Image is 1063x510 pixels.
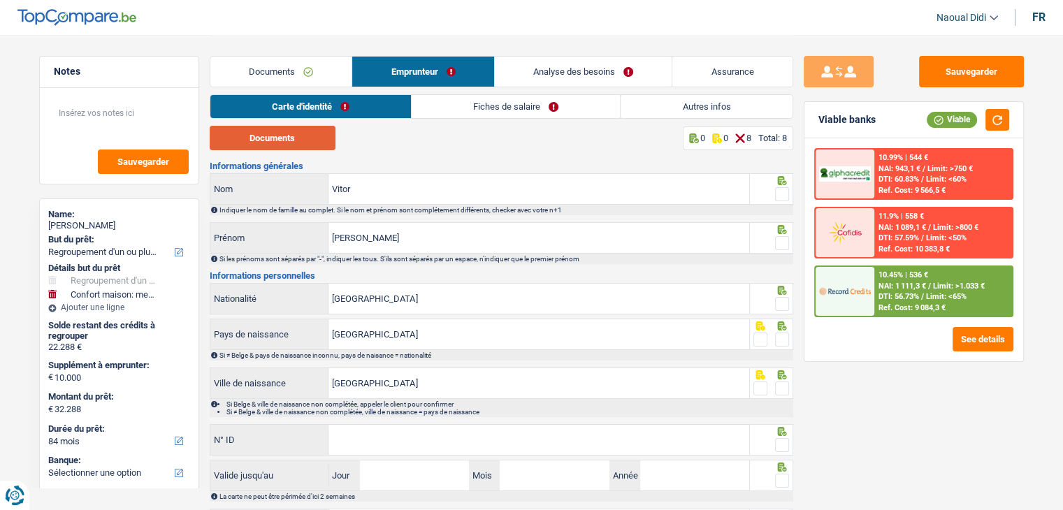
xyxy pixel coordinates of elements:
[48,209,190,220] div: Name:
[469,460,500,490] label: Mois
[878,233,919,242] span: DTI: 57.59%
[210,161,793,170] h3: Informations générales
[48,320,190,342] div: Solde restant des crédits à regrouper
[210,271,793,280] h3: Informations personnelles
[640,460,749,490] input: AAAA
[495,57,672,87] a: Analyse des besoins
[921,292,924,301] span: /
[210,465,329,487] label: Valide jusqu'au
[210,319,329,349] label: Pays de naissance
[621,95,792,118] a: Autres infos
[1032,10,1046,24] div: fr
[328,284,749,314] input: Belgique
[819,166,871,182] img: AlphaCredit
[48,487,187,498] label: Taux d'intérêt:
[878,270,928,279] div: 10.45% | 536 €
[48,360,187,371] label: Supplément à emprunter:
[352,57,494,87] a: Emprunteur
[878,175,919,184] span: DTI: 60.83%
[219,351,792,359] div: Si ≠ Belge & pays de naissance inconnu, pays de naisance = nationalité
[360,460,469,490] input: JJ
[48,342,190,353] div: 22.288 €
[878,245,950,254] div: Ref. Cost: 10 383,8 €
[818,114,876,126] div: Viable banks
[210,126,335,150] button: Documents
[878,212,924,221] div: 11.9% | 558 €
[226,400,792,408] li: Si Belge & ville de naissance non complétée, appeler le client pour confirmer
[219,255,792,263] div: Si les prénoms sont séparés par "-", indiquer les tous. S'ils sont séparés par un espace, n'indiq...
[746,133,751,143] p: 8
[933,223,978,232] span: Limit: >800 €
[54,66,185,78] h5: Notes
[926,292,967,301] span: Limit: <65%
[919,56,1024,87] button: Sauvegarder
[48,220,190,231] div: [PERSON_NAME]
[878,223,926,232] span: NAI: 1 089,1 €
[48,234,187,245] label: But du prêt:
[210,223,329,253] label: Prénom
[210,284,329,314] label: Nationalité
[48,404,53,415] span: €
[48,455,187,466] label: Banque:
[937,12,986,24] span: Naoual Didi
[819,219,871,245] img: Cofidis
[48,263,190,274] div: Détails but du prêt
[48,391,187,402] label: Montant du prêt:
[926,233,967,242] span: Limit: <50%
[925,6,998,29] a: Naoual Didi
[878,153,928,162] div: 10.99% | 544 €
[927,112,977,127] div: Viable
[210,57,352,87] a: Documents
[700,133,705,143] p: 0
[412,95,620,118] a: Fiches de salaire
[219,493,792,500] div: La carte ne peut être périmée d'ici 2 semaines
[928,282,931,291] span: /
[878,186,946,195] div: Ref. Cost: 9 566,5 €
[758,133,787,143] div: Total: 8
[923,164,925,173] span: /
[210,174,329,204] label: Nom
[609,460,640,490] label: Année
[48,372,53,383] span: €
[953,327,1013,351] button: See details
[927,164,973,173] span: Limit: >750 €
[328,425,749,455] input: 590-1234567-89
[117,157,169,166] span: Sauvegarder
[500,460,609,490] input: MM
[210,95,411,118] a: Carte d'identité
[926,175,967,184] span: Limit: <60%
[210,368,329,398] label: Ville de naissance
[17,9,136,26] img: TopCompare Logo
[878,164,920,173] span: NAI: 943,1 €
[328,460,359,490] label: Jour
[928,223,931,232] span: /
[328,319,749,349] input: Belgique
[672,57,793,87] a: Assurance
[48,423,187,435] label: Durée du prêt:
[210,425,329,455] label: N° ID
[921,175,924,184] span: /
[98,150,189,174] button: Sauvegarder
[226,408,792,416] li: Si ≠ Belge & ville de naissance non complétée, ville de naissance = pays de naissance
[48,303,190,312] div: Ajouter une ligne
[878,282,926,291] span: NAI: 1 111,3 €
[723,133,728,143] p: 0
[819,278,871,304] img: Record Credits
[219,206,792,214] div: Indiquer le nom de famille au complet. Si le nom et prénom sont complétement différents, checker ...
[878,303,946,312] div: Ref. Cost: 9 084,3 €
[933,282,985,291] span: Limit: >1.033 €
[921,233,924,242] span: /
[878,292,919,301] span: DTI: 56.73%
